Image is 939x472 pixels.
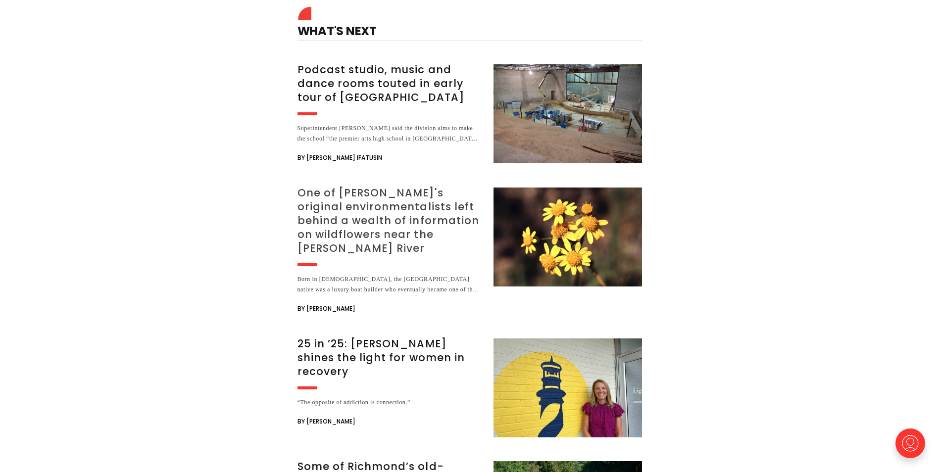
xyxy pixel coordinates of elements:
[494,188,642,286] img: One of Richmond's original environmentalists left behind a wealth of information on wildflowers n...
[494,64,642,163] img: Podcast studio, music and dance rooms touted in early tour of new Richmond high school
[494,338,642,437] img: 25 in ’25: Emily DuBose shines the light for women in recovery
[297,338,642,437] a: 25 in ’25: [PERSON_NAME] shines the light for women in recovery “The opposite of addiction is con...
[887,424,939,472] iframe: portal-trigger
[297,416,355,427] span: By [PERSON_NAME]
[297,303,355,315] span: By [PERSON_NAME]
[297,152,382,164] span: By [PERSON_NAME] Ifatusin
[297,337,482,378] h3: 25 in ’25: [PERSON_NAME] shines the light for women in recovery
[297,186,482,255] h3: One of [PERSON_NAME]'s original environmentalists left behind a wealth of information on wildflow...
[297,123,482,144] div: Superintendent [PERSON_NAME] said the division aims to make the school “the premier arts high sch...
[297,274,482,295] div: Born in [DEMOGRAPHIC_DATA], the [GEOGRAPHIC_DATA] native was a luxury boat builder who eventually...
[297,188,642,315] a: One of [PERSON_NAME]'s original environmentalists left behind a wealth of information on wildflow...
[297,397,482,408] div: “The opposite of addiction is connection.”
[297,9,642,41] h4: What's Next
[297,64,642,164] a: Podcast studio, music and dance rooms touted in early tour of [GEOGRAPHIC_DATA] Superintendent [P...
[297,63,482,104] h3: Podcast studio, music and dance rooms touted in early tour of [GEOGRAPHIC_DATA]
